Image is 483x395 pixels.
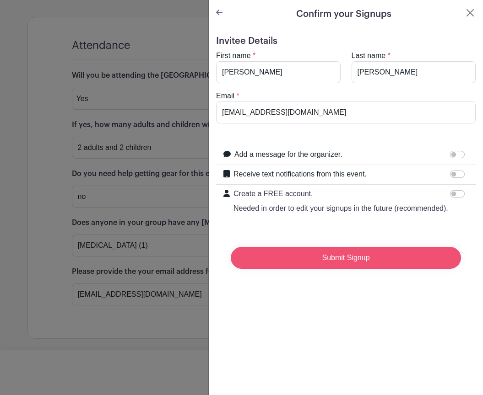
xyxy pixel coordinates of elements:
label: Last name [352,50,386,61]
label: Add a message for the organizer. [234,149,342,160]
label: Email [216,91,234,101]
label: Receive text notifications from this event. [233,169,367,180]
label: First name [216,50,251,61]
button: Close [465,7,476,18]
input: Submit Signup [231,247,461,269]
h5: Confirm your Signups [296,7,391,21]
p: Create a FREE account. [233,188,448,199]
h5: Invitee Details [216,36,476,47]
p: Needed in order to edit your signups in the future (recommended). [233,203,448,214]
